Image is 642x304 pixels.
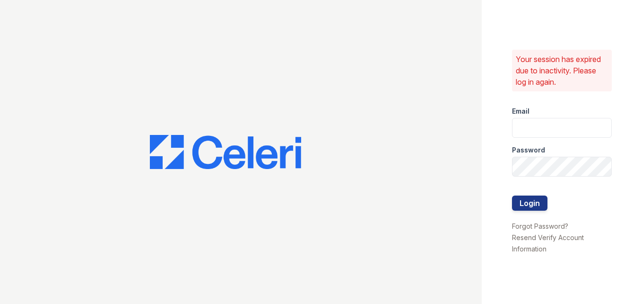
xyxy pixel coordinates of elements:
label: Password [512,145,545,155]
label: Email [512,107,529,116]
a: Forgot Password? [512,222,568,230]
a: Resend Verify Account Information [512,233,584,253]
p: Your session has expired due to inactivity. Please log in again. [516,54,608,88]
button: Login [512,196,547,211]
img: CE_Logo_Blue-a8612792a0a2168367f1c8372b55b34899dd931a85d93a1a3d3e32e68fde9ad4.png [150,135,301,169]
